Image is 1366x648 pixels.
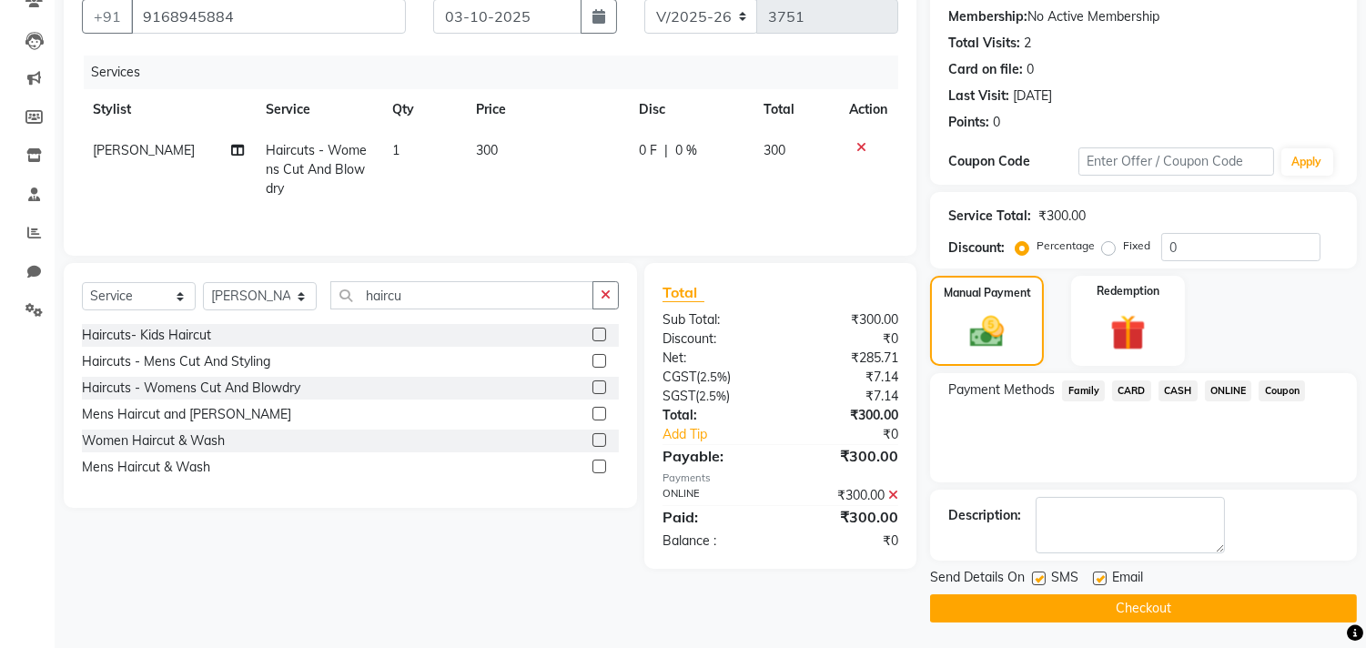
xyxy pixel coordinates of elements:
[781,310,913,329] div: ₹300.00
[1259,380,1305,401] span: Coupon
[93,142,195,158] span: [PERSON_NAME]
[663,388,695,404] span: SGST
[948,207,1031,226] div: Service Total:
[392,142,400,158] span: 1
[838,89,898,130] th: Action
[649,329,781,349] div: Discount:
[649,387,781,406] div: ( )
[700,370,727,384] span: 2.5%
[1062,380,1105,401] span: Family
[959,312,1014,351] img: _cash.svg
[649,445,781,467] div: Payable:
[948,238,1005,258] div: Discount:
[948,34,1020,53] div: Total Visits:
[1078,147,1273,176] input: Enter Offer / Coupon Code
[1112,568,1143,591] span: Email
[1037,238,1095,254] label: Percentage
[256,89,382,130] th: Service
[664,141,668,160] span: |
[993,113,1000,132] div: 0
[82,89,256,130] th: Stylist
[628,89,753,130] th: Disc
[1051,568,1078,591] span: SMS
[649,368,781,387] div: ( )
[465,89,628,130] th: Price
[781,349,913,368] div: ₹285.71
[82,352,270,371] div: Haircuts - Mens Cut And Styling
[944,285,1031,301] label: Manual Payment
[948,60,1023,79] div: Card on file:
[649,406,781,425] div: Total:
[1097,283,1159,299] label: Redemption
[781,406,913,425] div: ₹300.00
[1027,60,1034,79] div: 0
[82,431,225,451] div: Women Haircut & Wash
[663,283,704,302] span: Total
[381,89,465,130] th: Qty
[649,486,781,505] div: ONLINE
[948,7,1027,26] div: Membership:
[476,142,498,158] span: 300
[1205,380,1252,401] span: ONLINE
[948,380,1055,400] span: Payment Methods
[764,142,786,158] span: 300
[649,310,781,329] div: Sub Total:
[1038,207,1086,226] div: ₹300.00
[649,425,803,444] a: Add Tip
[930,594,1357,623] button: Checkout
[330,281,593,309] input: Search or Scan
[82,405,291,424] div: Mens Haircut and [PERSON_NAME]
[803,425,913,444] div: ₹0
[1112,380,1151,401] span: CARD
[948,152,1078,171] div: Coupon Code
[948,7,1339,26] div: No Active Membership
[82,458,210,477] div: Mens Haircut & Wash
[754,89,839,130] th: Total
[948,86,1009,106] div: Last Visit:
[1024,34,1031,53] div: 2
[663,369,696,385] span: CGST
[1159,380,1198,401] span: CASH
[663,471,898,486] div: Payments
[639,141,657,160] span: 0 F
[649,506,781,528] div: Paid:
[1123,238,1150,254] label: Fixed
[781,532,913,551] div: ₹0
[84,56,912,89] div: Services
[267,142,368,197] span: Haircuts - Womens Cut And Blowdry
[781,506,913,528] div: ₹300.00
[82,326,211,345] div: Haircuts- Kids Haircut
[82,379,300,398] div: Haircuts - Womens Cut And Blowdry
[948,113,989,132] div: Points:
[649,532,781,551] div: Balance :
[1099,310,1157,355] img: _gift.svg
[781,445,913,467] div: ₹300.00
[781,486,913,505] div: ₹300.00
[649,349,781,368] div: Net:
[1281,148,1333,176] button: Apply
[675,141,697,160] span: 0 %
[781,387,913,406] div: ₹7.14
[948,506,1021,525] div: Description:
[781,329,913,349] div: ₹0
[930,568,1025,591] span: Send Details On
[699,389,726,403] span: 2.5%
[781,368,913,387] div: ₹7.14
[1013,86,1052,106] div: [DATE]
